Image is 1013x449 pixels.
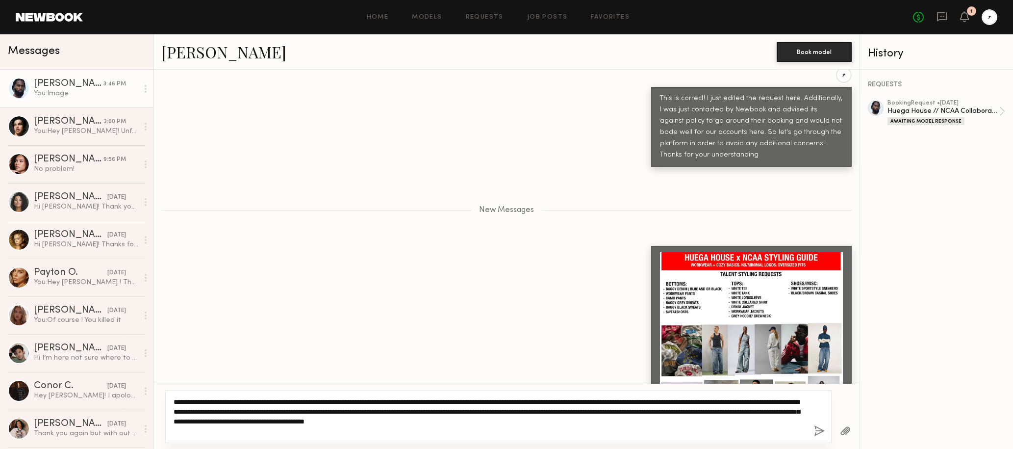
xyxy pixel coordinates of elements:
[34,230,107,240] div: [PERSON_NAME]
[103,155,126,164] div: 9:56 PM
[34,192,107,202] div: [PERSON_NAME]
[34,127,138,136] div: You: Hey [PERSON_NAME]! Unfortunately we can only do the 13th. Apologies for this
[34,343,107,353] div: [PERSON_NAME]
[479,206,534,214] span: New Messages
[887,100,999,106] div: booking Request • [DATE]
[868,81,1005,88] div: REQUESTS
[34,117,104,127] div: [PERSON_NAME]
[34,278,138,287] div: You: Hey [PERSON_NAME] ! Thanks so much for your time - you were awesome !
[103,79,126,89] div: 3:46 PM
[34,155,103,164] div: [PERSON_NAME]
[34,429,138,438] div: Thank you again but with out a secure booking offer for the 9th the other client is increasing my...
[34,353,138,363] div: Hi I’m here not sure where to enter
[34,419,107,429] div: [PERSON_NAME] S.
[887,117,964,125] div: Awaiting Model Response
[887,106,999,116] div: Huega House // NCAA Collaboration
[34,164,138,174] div: No problem!
[34,89,138,98] div: You: Image
[527,14,568,21] a: Job Posts
[412,14,442,21] a: Models
[8,46,60,57] span: Messages
[107,344,126,353] div: [DATE]
[887,100,1005,125] a: bookingRequest •[DATE]Huega House // NCAA CollaborationAwaiting Model Response
[34,79,103,89] div: [PERSON_NAME]
[107,420,126,429] div: [DATE]
[367,14,389,21] a: Home
[107,193,126,202] div: [DATE]
[161,41,286,62] a: [PERSON_NAME]
[107,231,126,240] div: [DATE]
[868,48,1005,59] div: History
[107,306,126,316] div: [DATE]
[34,268,107,278] div: Payton O.
[34,240,138,249] div: Hi [PERSON_NAME]! Thanks for reaching out! I’m interested and would love to know more details!
[466,14,504,21] a: Requests
[591,14,630,21] a: Favorites
[34,202,138,211] div: Hi [PERSON_NAME]! Thank you so much for reaching out and considering me! Unfortunately, I’m unava...
[107,382,126,391] div: [DATE]
[34,381,107,391] div: Conor C.
[34,316,138,325] div: You: Of course ! You killed it
[777,42,852,62] button: Book model
[107,268,126,278] div: [DATE]
[34,306,107,316] div: [PERSON_NAME]
[970,9,973,14] div: 1
[660,93,843,161] div: This is correct! I just edited the request here. Additionally, I was just contacted by Newbook an...
[34,391,138,400] div: Hey [PERSON_NAME]! I apologize for the delay. I would love to work with you, but unfortunately I’...
[104,117,126,127] div: 3:00 PM
[777,47,852,55] a: Book model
